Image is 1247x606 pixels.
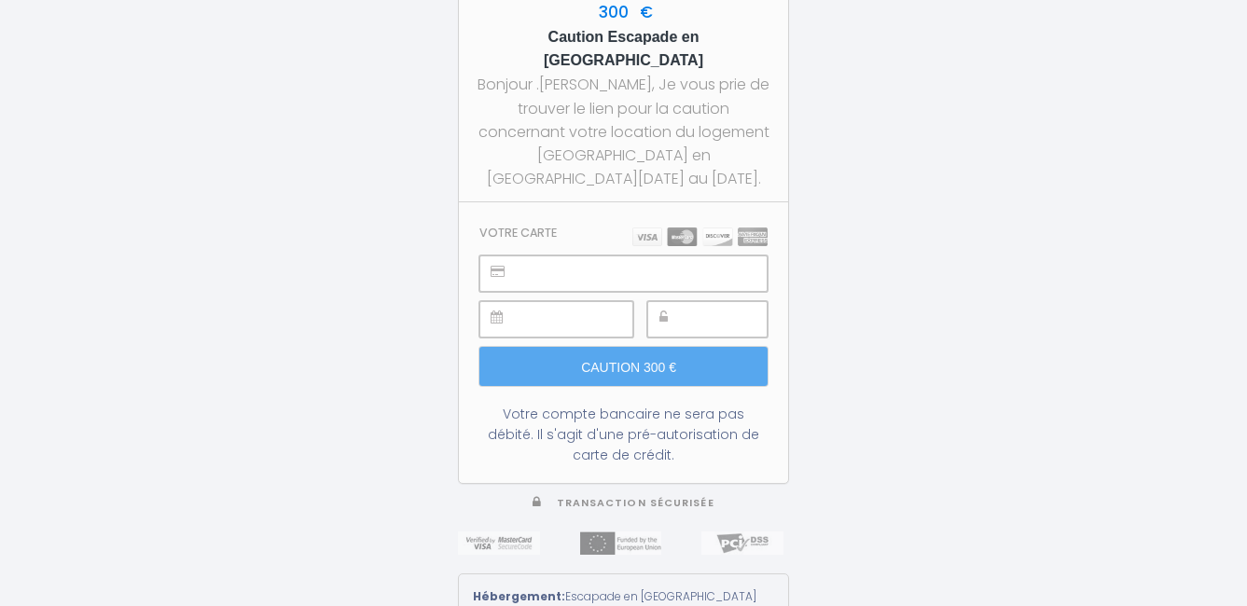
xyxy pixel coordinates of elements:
[479,347,768,386] input: Caution 300 €
[473,588,774,606] div: Escapade en [GEOGRAPHIC_DATA]
[476,73,771,190] div: Bonjour .[PERSON_NAME], Je vous prie de trouver le lien pour la caution concernant votre location...
[521,302,632,337] iframe: Cadre sécurisé pour la saisie de la date d'expiration
[689,302,767,337] iframe: Cadre sécurisé pour la saisie du code de sécurité CVC
[479,226,557,240] h3: Votre carte
[473,588,565,604] strong: Hébergement:
[632,227,768,246] img: carts.png
[521,256,767,291] iframe: Cadre sécurisé pour la saisie du numéro de carte
[479,404,768,465] div: Votre compte bancaire ne sera pas débité. Il s'agit d'une pré-autorisation de carte de crédit.
[476,25,771,74] h5: Caution Escapade en [GEOGRAPHIC_DATA]
[557,496,714,510] span: Transaction sécurisée
[594,1,653,23] span: 300 €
